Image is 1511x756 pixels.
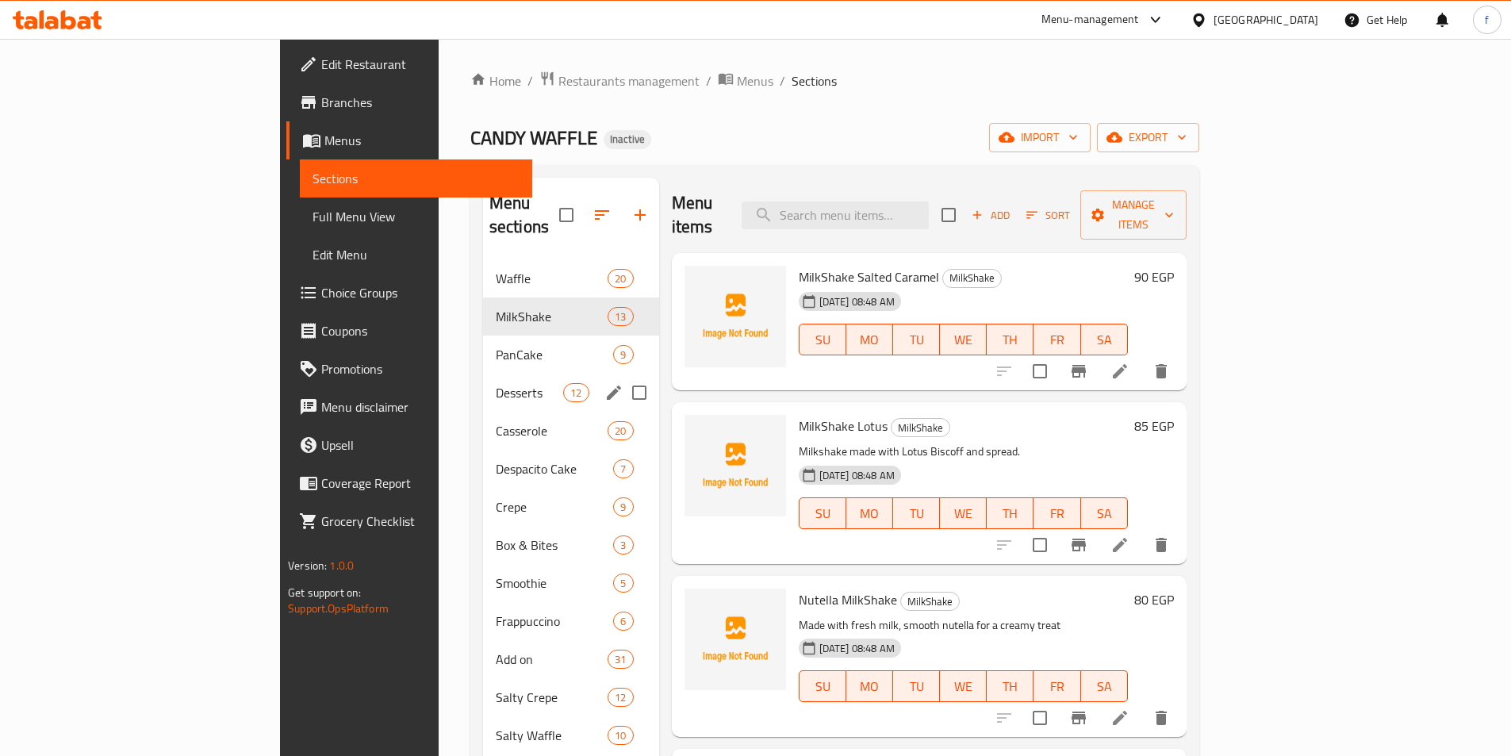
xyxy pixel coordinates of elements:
[799,324,846,355] button: SU
[496,688,608,707] div: Salty Crepe
[1110,708,1129,727] a: Edit menu item
[550,198,583,232] span: Select all sections
[706,71,711,90] li: /
[608,726,633,745] div: items
[483,716,659,754] div: Salty Waffle10
[1081,324,1128,355] button: SA
[496,535,614,555] span: Box & Bites
[893,497,940,529] button: TU
[899,502,934,525] span: TU
[1134,415,1174,437] h6: 85 EGP
[321,397,520,416] span: Menu disclaimer
[846,497,893,529] button: MO
[1093,195,1174,235] span: Manage items
[846,324,893,355] button: MO
[558,71,700,90] span: Restaurants management
[496,612,614,631] span: Frappuccino
[286,388,532,426] a: Menu disclaimer
[483,564,659,602] div: Smoothie5
[608,309,632,324] span: 13
[892,419,949,437] span: MilkShake
[614,538,632,553] span: 3
[286,350,532,388] a: Promotions
[608,307,633,326] div: items
[1060,352,1098,390] button: Branch-specific-item
[321,93,520,112] span: Branches
[965,203,1016,228] span: Add item
[613,345,633,364] div: items
[901,593,959,611] span: MilkShake
[286,502,532,540] a: Grocery Checklist
[1142,352,1180,390] button: delete
[853,502,887,525] span: MO
[799,670,846,702] button: SU
[989,123,1091,152] button: import
[799,442,1128,462] p: Milkshake made with Lotus Biscoff and spread.
[483,412,659,450] div: Casserole20
[614,500,632,515] span: 9
[496,497,614,516] span: Crepe
[1041,10,1139,29] div: Menu-management
[969,206,1012,224] span: Add
[1002,128,1078,148] span: import
[946,328,980,351] span: WE
[1081,670,1128,702] button: SA
[1485,11,1489,29] span: f
[313,169,520,188] span: Sections
[853,675,887,698] span: MO
[608,728,632,743] span: 10
[496,345,614,364] span: PanCake
[1134,589,1174,611] h6: 80 EGP
[1142,699,1180,737] button: delete
[899,328,934,351] span: TU
[792,71,837,90] span: Sections
[685,266,786,367] img: MilkShake Salted Caramel
[324,131,520,150] span: Menus
[470,120,597,155] span: CANDY WAFFLE
[496,574,614,593] span: Smoothie
[483,640,659,678] div: Add on31
[496,421,608,440] div: Casserole
[993,675,1027,698] span: TH
[799,497,846,529] button: SU
[313,207,520,226] span: Full Menu View
[608,688,633,707] div: items
[987,670,1034,702] button: TH
[1087,675,1122,698] span: SA
[329,555,354,576] span: 1.0.0
[799,588,897,612] span: Nutella MilkShake
[321,283,520,302] span: Choice Groups
[1040,328,1074,351] span: FR
[483,374,659,412] div: Desserts12edit
[940,497,987,529] button: WE
[993,502,1027,525] span: TH
[496,726,608,745] div: Salty Waffle
[286,83,532,121] a: Branches
[685,415,786,516] img: MilkShake Lotus
[496,459,614,478] span: Despacito Cake
[737,71,773,90] span: Menus
[300,198,532,236] a: Full Menu View
[583,196,621,234] span: Sort sections
[899,675,934,698] span: TU
[1110,362,1129,381] a: Edit menu item
[1034,497,1080,529] button: FR
[613,535,633,555] div: items
[946,502,980,525] span: WE
[1026,206,1070,224] span: Sort
[893,670,940,702] button: TU
[1080,190,1187,240] button: Manage items
[614,347,632,363] span: 9
[685,589,786,690] img: Nutella MilkShake
[943,269,1001,287] span: MilkShake
[806,502,840,525] span: SU
[286,426,532,464] a: Upsell
[1016,203,1080,228] span: Sort items
[321,55,520,74] span: Edit Restaurant
[940,324,987,355] button: WE
[900,592,960,611] div: MilkShake
[1060,526,1098,564] button: Branch-specific-item
[614,614,632,629] span: 6
[483,336,659,374] div: PanCake9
